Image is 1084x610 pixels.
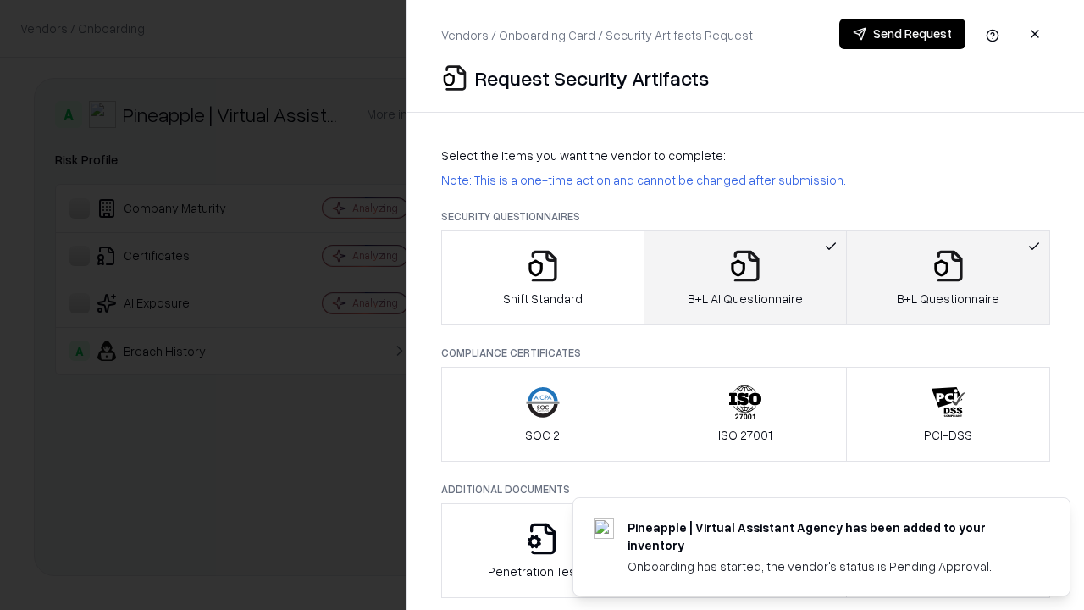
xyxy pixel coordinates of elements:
p: Additional Documents [441,482,1050,496]
p: Security Questionnaires [441,209,1050,224]
div: Pineapple | Virtual Assistant Agency has been added to your inventory [628,518,1029,554]
p: PCI-DSS [924,426,972,444]
p: Shift Standard [503,290,583,308]
p: B+L AI Questionnaire [688,290,803,308]
p: SOC 2 [525,426,560,444]
button: B+L Questionnaire [846,230,1050,325]
button: Shift Standard [441,230,644,325]
img: trypineapple.com [594,518,614,539]
p: B+L Questionnaire [897,290,999,308]
p: Penetration Testing [488,563,597,580]
button: PCI-DSS [846,367,1050,462]
p: Request Security Artifacts [475,64,709,91]
button: SOC 2 [441,367,644,462]
button: B+L AI Questionnaire [644,230,848,325]
p: Compliance Certificates [441,346,1050,360]
p: Select the items you want the vendor to complete: [441,147,1050,164]
button: Penetration Testing [441,503,644,598]
p: Vendors / Onboarding Card / Security Artifacts Request [441,26,753,44]
button: ISO 27001 [644,367,848,462]
p: Note: This is a one-time action and cannot be changed after submission. [441,171,1050,189]
div: Onboarding has started, the vendor's status is Pending Approval. [628,557,1029,575]
p: ISO 27001 [718,426,772,444]
button: Send Request [839,19,965,49]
